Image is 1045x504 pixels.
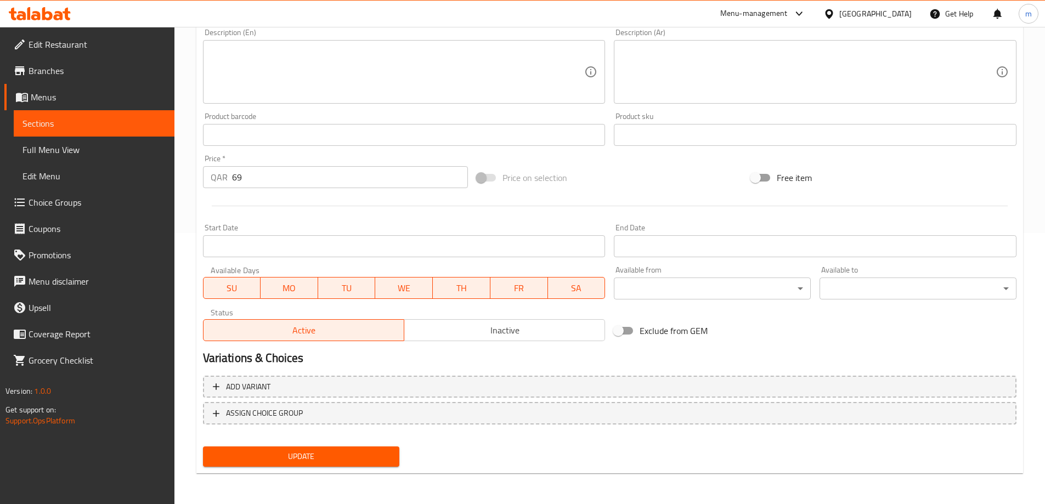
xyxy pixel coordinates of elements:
[31,90,166,104] span: Menus
[265,280,314,296] span: MO
[14,137,174,163] a: Full Menu View
[226,406,303,420] span: ASSIGN CHOICE GROUP
[4,347,174,373] a: Grocery Checklist
[5,414,75,428] a: Support.OpsPlatform
[4,84,174,110] a: Menus
[22,169,166,183] span: Edit Menu
[226,380,270,394] span: Add variant
[203,277,261,299] button: SU
[5,384,32,398] span: Version:
[22,143,166,156] span: Full Menu View
[29,275,166,288] span: Menu disclaimer
[548,277,606,299] button: SA
[5,403,56,417] span: Get support on:
[437,280,486,296] span: TH
[375,277,433,299] button: WE
[261,277,318,299] button: MO
[4,295,174,321] a: Upsell
[4,268,174,295] a: Menu disclaimer
[4,58,174,84] a: Branches
[203,319,404,341] button: Active
[4,216,174,242] a: Coupons
[640,324,708,337] span: Exclude from GEM
[211,171,228,184] p: QAR
[29,64,166,77] span: Branches
[4,242,174,268] a: Promotions
[4,321,174,347] a: Coverage Report
[404,319,605,341] button: Inactive
[820,278,1016,299] div: ​
[502,171,567,184] span: Price on selection
[29,354,166,367] span: Grocery Checklist
[409,322,601,338] span: Inactive
[839,8,912,20] div: [GEOGRAPHIC_DATA]
[433,277,490,299] button: TH
[29,301,166,314] span: Upsell
[14,163,174,189] a: Edit Menu
[208,322,400,338] span: Active
[29,222,166,235] span: Coupons
[318,277,376,299] button: TU
[34,384,51,398] span: 1.0.0
[212,450,391,463] span: Update
[614,124,1016,146] input: Please enter product sku
[552,280,601,296] span: SA
[380,280,428,296] span: WE
[208,280,257,296] span: SU
[29,38,166,51] span: Edit Restaurant
[14,110,174,137] a: Sections
[203,124,606,146] input: Please enter product barcode
[720,7,788,20] div: Menu-management
[614,278,811,299] div: ​
[777,171,812,184] span: Free item
[323,280,371,296] span: TU
[490,277,548,299] button: FR
[4,189,174,216] a: Choice Groups
[232,166,468,188] input: Please enter price
[29,248,166,262] span: Promotions
[1025,8,1032,20] span: m
[495,280,544,296] span: FR
[4,31,174,58] a: Edit Restaurant
[203,402,1016,424] button: ASSIGN CHOICE GROUP
[203,446,400,467] button: Update
[29,327,166,341] span: Coverage Report
[203,376,1016,398] button: Add variant
[203,350,1016,366] h2: Variations & Choices
[29,196,166,209] span: Choice Groups
[22,117,166,130] span: Sections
